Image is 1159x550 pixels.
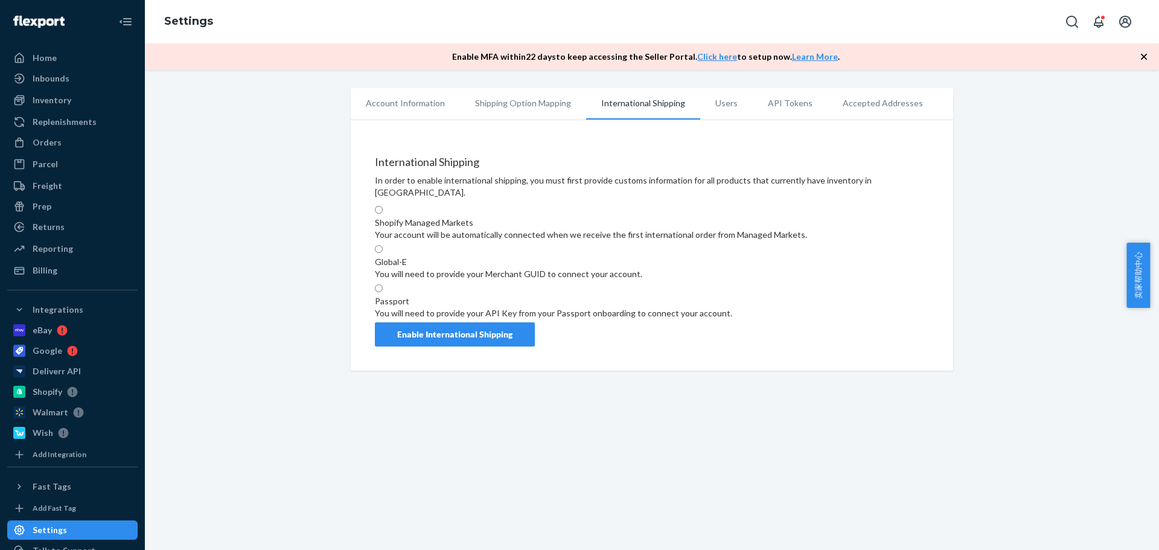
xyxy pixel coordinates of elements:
ol: breadcrumbs [155,4,223,39]
a: eBay [7,321,138,340]
a: Orders [7,133,138,152]
div: Parcel [33,158,58,170]
a: Google [7,341,138,360]
div: Passport [375,295,732,307]
li: Shipping Option Mapping [460,88,586,118]
div: Google [33,345,62,357]
div: Billing [33,264,57,277]
a: Prep [7,197,138,216]
a: Wish [7,423,138,443]
div: Home [33,52,57,64]
button: 卖家帮助中心 [1126,243,1150,308]
li: API Tokens [753,88,828,118]
div: Enable International Shipping [397,328,512,341]
a: Inventory [7,91,138,110]
button: Close Navigation [113,10,138,34]
a: Returns [7,217,138,237]
div: Reporting [33,243,73,255]
div: Shopify [33,386,62,398]
div: Prep [33,200,51,213]
input: PassportYou will need to provide your API Key from your Passport onboarding to connect your account. [375,284,383,292]
a: Deliverr API [7,362,138,381]
div: Shopify Managed Markets [375,217,807,229]
li: Users [700,88,753,118]
img: Flexport logo [13,16,65,28]
div: eBay [33,324,52,336]
button: Open Search Box [1060,10,1084,34]
div: Returns [33,221,65,233]
a: Add Integration [7,447,138,462]
div: Orders [33,136,62,149]
a: Reporting [7,239,138,258]
li: Accepted Addresses [828,88,938,118]
h4: International Shipping [375,156,929,168]
div: Fast Tags [33,481,71,493]
p: Enable MFA within 22 days to keep accessing the Seller Portal. to setup now. . [452,51,840,63]
input: Global-EYou will need to provide your Merchant GUID to connect your account. [375,245,383,253]
li: Account Information [351,88,460,118]
a: Home [7,48,138,68]
a: Shopify [7,382,138,401]
div: Walmart [33,406,68,418]
div: Deliverr API [33,365,81,377]
button: Fast Tags [7,477,138,496]
a: Learn More [792,51,838,62]
a: Settings [7,520,138,540]
div: You will need to provide your API Key from your Passport onboarding to connect your account. [375,307,732,319]
div: Wish [33,427,53,439]
div: Integrations [33,304,83,316]
a: Settings [164,14,213,28]
div: Settings [33,524,67,536]
a: Parcel [7,155,138,174]
div: Global-E [375,256,642,268]
a: Inbounds [7,69,138,88]
input: Shopify Managed MarketsYour account will be automatically connected when we receive the first int... [375,206,383,214]
a: Billing [7,261,138,280]
div: Inventory [33,94,71,106]
a: Freight [7,176,138,196]
a: Click here [697,51,737,62]
a: Walmart [7,403,138,422]
div: Replenishments [33,116,97,128]
div: You will need to provide your Merchant GUID to connect your account. [375,268,642,280]
div: Add Fast Tag [33,503,76,513]
a: Replenishments [7,112,138,132]
p: In order to enable international shipping, you must first provide customs information for all pro... [375,174,929,199]
div: Inbounds [33,72,69,85]
button: Open account menu [1113,10,1137,34]
button: Integrations [7,300,138,319]
button: Enable International Shipping [375,322,535,347]
li: International Shipping [586,88,700,120]
a: Add Fast Tag [7,501,138,516]
div: Add Integration [33,449,86,459]
div: Freight [33,180,62,192]
div: Your account will be automatically connected when we receive the first international order from M... [375,229,807,241]
button: Open notifications [1087,10,1111,34]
